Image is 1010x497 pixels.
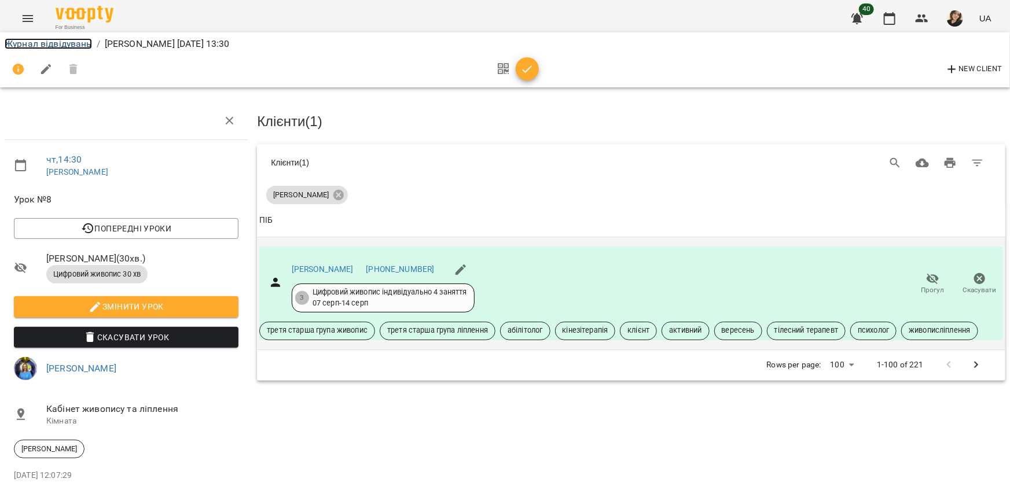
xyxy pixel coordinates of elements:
[767,325,846,336] span: тілесний терапевт
[859,3,874,15] span: 40
[14,296,238,317] button: Змінити урок
[295,291,309,305] div: 3
[826,356,858,373] div: 100
[14,470,238,481] p: [DATE] 12:07:29
[56,6,113,23] img: Voopty Logo
[909,149,936,177] button: Завантажити CSV
[266,186,348,204] div: [PERSON_NAME]
[14,357,37,380] img: 392c9eb3378418094b3657d32dfeeeda.jpeg
[14,440,85,458] div: [PERSON_NAME]
[46,252,238,266] span: [PERSON_NAME] ( 30 хв. )
[14,193,238,207] span: Урок №8
[46,402,238,416] span: Кабінет живопису та ліплення
[105,37,230,51] p: [PERSON_NAME] [DATE] 13:30
[14,5,42,32] button: Menu
[964,149,991,177] button: Фільтр
[963,285,997,295] span: Скасувати
[501,325,549,336] span: абілітолог
[963,351,990,379] button: Next Page
[902,325,977,336] span: живописліплення
[46,154,82,165] a: чт , 14:30
[877,359,924,371] p: 1-100 of 221
[380,325,495,336] span: третя старша група ліплення
[271,157,595,168] div: Клієнти ( 1 )
[23,300,229,314] span: Змінити урок
[662,325,708,336] span: активний
[851,325,896,336] span: психолог
[46,415,238,427] p: Кімната
[882,149,909,177] button: Search
[14,444,84,454] span: [PERSON_NAME]
[259,213,273,227] div: Sort
[942,60,1005,79] button: New Client
[5,38,92,49] a: Журнал відвідувань
[46,363,116,374] a: [PERSON_NAME]
[46,269,148,279] span: Цифровий живопис 30 хв
[945,62,1002,76] span: New Client
[292,264,354,274] a: [PERSON_NAME]
[556,325,615,336] span: кінезітерапія
[947,10,963,27] img: ed0e6f10d8a86889573799ae510e1885.jpg
[23,330,229,344] span: Скасувати Урок
[715,325,762,336] span: вересень
[956,268,1003,300] button: Скасувати
[259,213,1003,227] span: ПІБ
[23,222,229,235] span: Попередні уроки
[767,359,821,371] p: Rows per page:
[260,325,374,336] span: третя старша група живопис
[266,190,336,200] span: [PERSON_NAME]
[620,325,656,336] span: клієнт
[366,264,434,274] a: [PHONE_NUMBER]
[909,268,956,300] button: Прогул
[46,167,108,176] a: [PERSON_NAME]
[979,12,991,24] span: UA
[257,114,1005,129] h3: Клієнти ( 1 )
[5,37,1005,51] nav: breadcrumb
[56,24,113,31] span: For Business
[14,327,238,348] button: Скасувати Урок
[97,37,100,51] li: /
[257,144,1005,181] div: Table Toolbar
[975,8,996,29] button: UA
[259,213,273,227] div: ПІБ
[936,149,964,177] button: Друк
[14,218,238,239] button: Попередні уроки
[921,285,945,295] span: Прогул
[313,287,467,308] div: Цифровий живопис індивідуально 4 заняття 07 серп - 14 серп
